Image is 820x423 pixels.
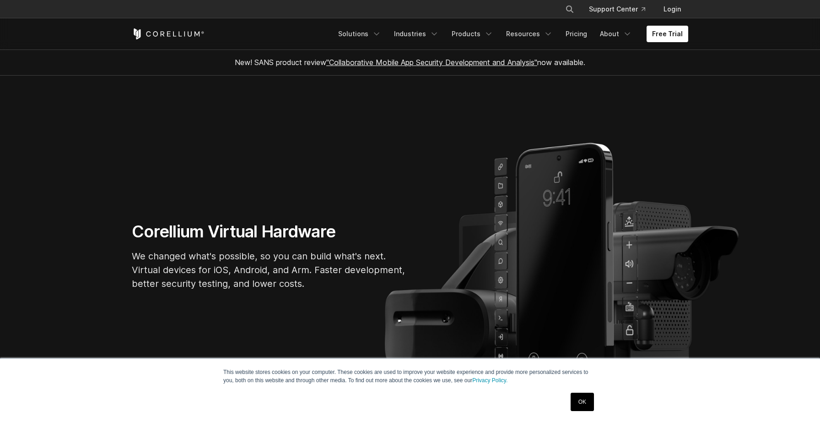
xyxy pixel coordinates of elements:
[647,26,688,42] a: Free Trial
[333,26,387,42] a: Solutions
[560,26,593,42] a: Pricing
[446,26,499,42] a: Products
[132,28,205,39] a: Corellium Home
[582,1,653,17] a: Support Center
[326,58,537,67] a: "Collaborative Mobile App Security Development and Analysis"
[223,368,597,385] p: This website stores cookies on your computer. These cookies are used to improve your website expe...
[132,221,406,242] h1: Corellium Virtual Hardware
[656,1,688,17] a: Login
[554,1,688,17] div: Navigation Menu
[571,393,594,411] a: OK
[388,26,444,42] a: Industries
[594,26,637,42] a: About
[333,26,688,42] div: Navigation Menu
[132,249,406,291] p: We changed what's possible, so you can build what's next. Virtual devices for iOS, Android, and A...
[501,26,558,42] a: Resources
[561,1,578,17] button: Search
[472,377,507,384] a: Privacy Policy.
[235,58,585,67] span: New! SANS product review now available.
